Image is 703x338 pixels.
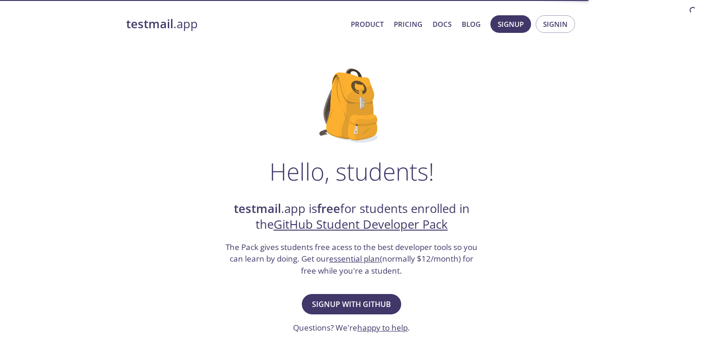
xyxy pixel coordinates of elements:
[462,18,481,30] a: Blog
[302,294,401,314] button: Signup with GitHub
[351,18,384,30] a: Product
[312,298,391,311] span: Signup with GitHub
[126,16,343,32] a: testmail.app
[394,18,422,30] a: Pricing
[433,18,452,30] a: Docs
[490,15,531,33] button: Signup
[319,69,384,143] img: github-student-backpack.png
[317,200,340,217] strong: free
[543,18,568,30] span: Signin
[274,216,448,232] a: GitHub Student Developer Pack
[225,201,479,233] h2: .app is for students enrolled in the
[234,200,281,217] strong: testmail
[329,253,380,264] a: essential plan
[269,157,434,185] h1: Hello, students!
[126,16,173,32] strong: testmail
[536,15,575,33] button: Signin
[357,322,408,333] a: happy to help
[225,241,479,277] h3: The Pack gives students free acess to the best developer tools so you can learn by doing. Get our...
[293,322,410,334] h3: Questions? We're .
[498,18,524,30] span: Signup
